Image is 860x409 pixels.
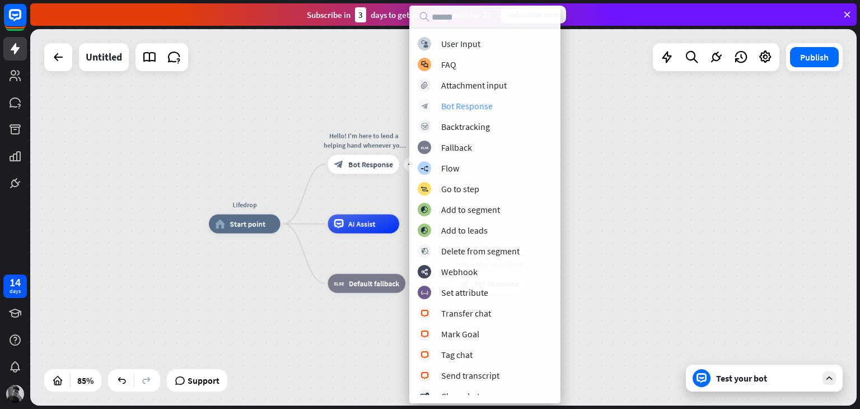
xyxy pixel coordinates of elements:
div: Flow [441,162,459,174]
a: 14 days [3,275,27,298]
div: User Input [441,38,480,49]
i: block_livechat [420,310,429,317]
button: Open LiveChat chat widget [9,4,43,38]
span: AI Assist [348,219,375,229]
div: Transfer chat [441,308,491,319]
div: Attachment input [441,80,507,91]
div: 14 [10,277,21,287]
i: block_fallback [334,278,344,288]
div: Close chat [441,391,480,402]
span: Start point [230,219,265,229]
div: 3 [355,7,366,22]
div: days [10,287,21,295]
i: block_attachment [421,82,428,89]
i: block_delete_from_segment [421,248,428,255]
div: Untitled [86,43,122,71]
i: block_set_attribute [421,289,428,296]
i: block_user_input [421,40,428,48]
i: block_livechat [420,372,429,379]
i: block_livechat [420,331,429,338]
i: plus [408,161,415,168]
i: home_2 [215,219,225,229]
i: block_bot_response [334,160,344,169]
div: Tag chat [441,349,473,360]
div: 85% [74,371,97,389]
div: Add to leads [441,225,488,236]
div: Fallback [441,142,472,153]
span: Bot Response [348,160,393,169]
div: Set attribute [441,287,488,298]
i: block_faq [421,61,428,68]
i: block_add_to_segment [420,206,428,213]
i: block_fallback [421,144,428,151]
i: block_goto [420,185,428,193]
div: Test your bot [716,373,817,384]
div: Bot Response [441,100,493,111]
i: block_add_to_segment [420,227,428,234]
div: Go to step [441,183,479,194]
i: block_bot_response [421,103,428,110]
div: Mark Goal [441,328,479,340]
div: Lifedrop [202,200,287,210]
i: block_close_chat [420,393,429,400]
button: Publish [790,47,839,67]
div: Delete from segment [441,245,520,257]
span: Support [188,371,219,389]
i: builder_tree [420,165,428,172]
div: Webhook [441,266,478,277]
div: Backtracking [441,121,490,132]
div: Send transcript [441,370,499,381]
span: Default fallback [349,278,399,288]
div: Subscribe in days to get your first month for $1 [307,7,492,22]
div: FAQ [441,59,456,70]
i: block_backtracking [421,123,428,131]
div: Hello! I'm here to lend a helping hand whenever you need it. What can I do for you? [321,131,406,150]
i: block_livechat [420,351,429,359]
i: webhooks [421,268,428,276]
div: Add to segment [441,204,500,215]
